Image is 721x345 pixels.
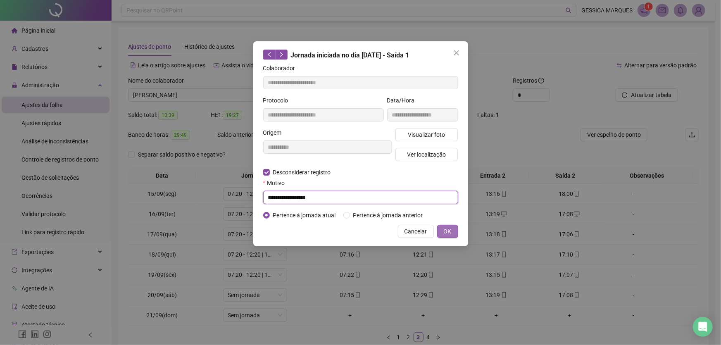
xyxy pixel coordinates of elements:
[408,130,445,139] span: Visualizar foto
[270,168,334,177] span: Desconsiderar registro
[263,50,276,59] button: left
[405,227,427,236] span: Cancelar
[270,211,339,220] span: Pertence à jornada atual
[693,317,713,337] div: Open Intercom Messenger
[437,225,458,238] button: OK
[275,50,288,59] button: right
[407,150,446,159] span: Ver localização
[263,50,458,60] div: Jornada iniciada no dia [DATE] - Saída 1
[395,148,458,161] button: Ver localização
[278,52,284,57] span: right
[350,211,426,220] span: Pertence à jornada anterior
[395,128,458,141] button: Visualizar foto
[263,178,290,188] label: Motivo
[267,52,272,57] span: left
[263,64,301,73] label: Colaborador
[444,227,452,236] span: OK
[387,96,420,105] label: Data/Hora
[453,50,460,56] span: close
[263,96,294,105] label: Protocolo
[263,128,287,137] label: Origem
[398,225,434,238] button: Cancelar
[450,46,463,59] button: Close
